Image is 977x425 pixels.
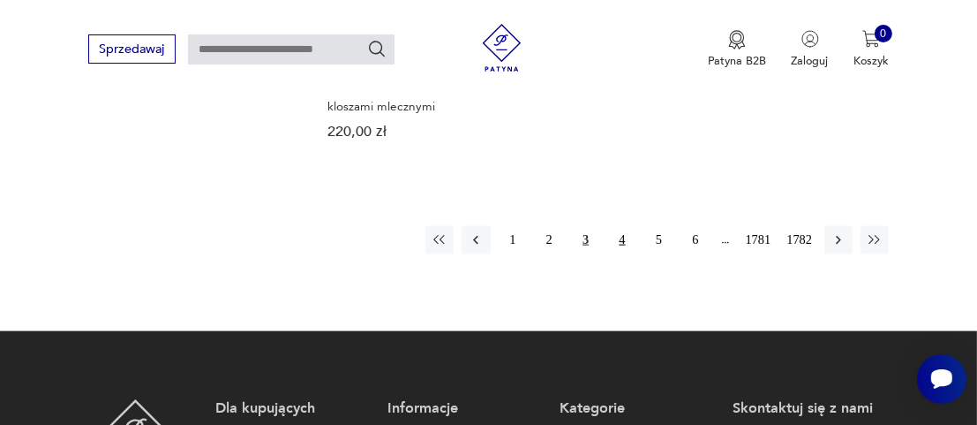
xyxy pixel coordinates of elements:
[708,53,766,69] p: Patyna B2B
[708,30,766,69] a: Ikona medaluPatyna B2B
[387,399,536,419] p: Informacje
[560,399,709,419] p: Kategorie
[741,226,775,254] button: 1781
[792,53,829,69] p: Zaloguj
[708,30,766,69] button: Patyna B2B
[792,30,829,69] button: Zaloguj
[499,226,527,254] button: 1
[733,399,881,419] p: Skontaktuj się z nami
[801,30,819,48] img: Ikonka użytkownika
[917,354,966,404] iframe: Smartsupp widget button
[681,226,710,254] button: 6
[367,39,387,58] button: Szukaj
[327,125,492,139] p: 220,00 zł
[472,24,531,72] img: Patyna - sklep z meblami i dekoracjami vintage
[728,30,746,49] img: Ikona medalu
[862,30,880,48] img: Ikona koszyka
[853,30,889,69] button: 0Koszyk
[644,226,673,254] button: 5
[571,226,599,254] button: 3
[535,226,563,254] button: 2
[88,45,176,56] a: Sprzedawaj
[783,226,816,254] button: 1782
[88,34,176,64] button: Sprzedawaj
[875,25,892,42] div: 0
[853,53,889,69] p: Koszyk
[608,226,636,254] button: 4
[327,86,492,113] h3: Lampka stołowa, biurowa z kloszami mlecznymi
[215,399,364,419] p: Dla kupujących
